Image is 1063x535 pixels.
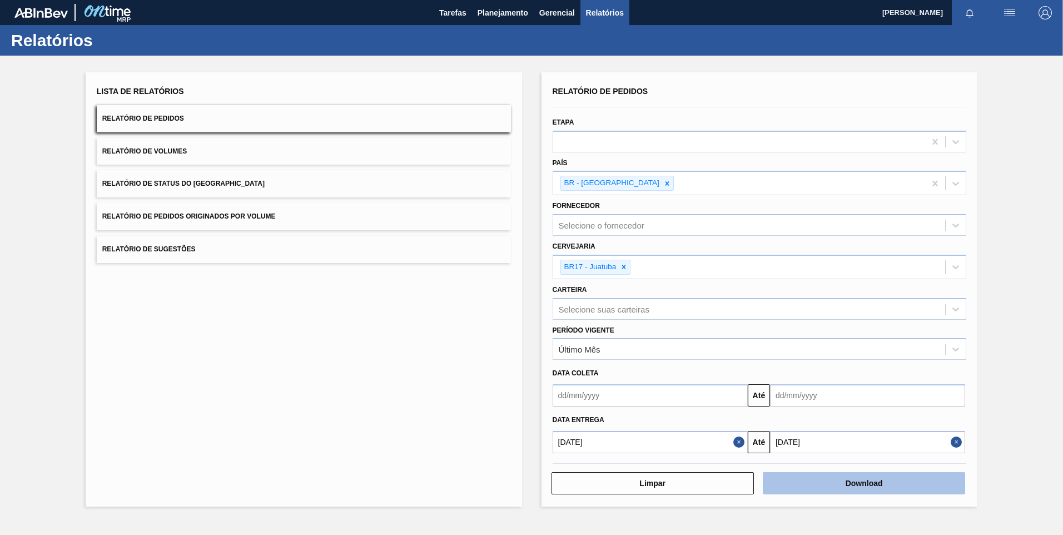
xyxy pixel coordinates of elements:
label: Cervejaria [553,242,595,250]
button: Relatório de Pedidos [97,105,511,132]
span: Tarefas [439,6,466,19]
span: Relatório de Sugestões [102,245,196,253]
span: Relatório de Pedidos Originados por Volume [102,212,276,220]
label: País [553,159,568,167]
div: BR - [GEOGRAPHIC_DATA] [561,176,661,190]
button: Close [733,431,748,453]
label: Fornecedor [553,202,600,210]
span: Relatório de Pedidos [553,87,648,96]
button: Notificações [952,5,987,21]
button: Limpar [552,472,754,494]
button: Até [748,384,770,407]
span: Relatório de Status do [GEOGRAPHIC_DATA] [102,180,265,187]
button: Relatório de Pedidos Originados por Volume [97,203,511,230]
h1: Relatórios [11,34,208,47]
button: Download [763,472,965,494]
button: Relatório de Status do [GEOGRAPHIC_DATA] [97,170,511,197]
span: Lista de Relatórios [97,87,184,96]
button: Close [951,431,965,453]
input: dd/mm/yyyy [553,384,748,407]
div: Selecione o fornecedor [559,221,644,230]
button: Relatório de Volumes [97,138,511,165]
label: Etapa [553,118,574,126]
input: dd/mm/yyyy [770,431,965,453]
button: Até [748,431,770,453]
label: Período Vigente [553,326,614,334]
input: dd/mm/yyyy [770,384,965,407]
span: Gerencial [539,6,575,19]
button: Relatório de Sugestões [97,236,511,263]
span: Relatório de Volumes [102,147,187,155]
div: Último Mês [559,345,600,354]
div: BR17 - Juatuba [561,260,618,274]
label: Carteira [553,286,587,294]
input: dd/mm/yyyy [553,431,748,453]
img: TNhmsLtSVTkK8tSr43FrP2fwEKptu5GPRR3wAAAABJRU5ErkJggg== [14,8,68,18]
img: userActions [1003,6,1016,19]
span: Data entrega [553,416,604,424]
div: Selecione suas carteiras [559,304,649,314]
span: Relatórios [586,6,624,19]
img: Logout [1039,6,1052,19]
span: Planejamento [478,6,528,19]
span: Data coleta [553,369,599,377]
span: Relatório de Pedidos [102,115,184,122]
